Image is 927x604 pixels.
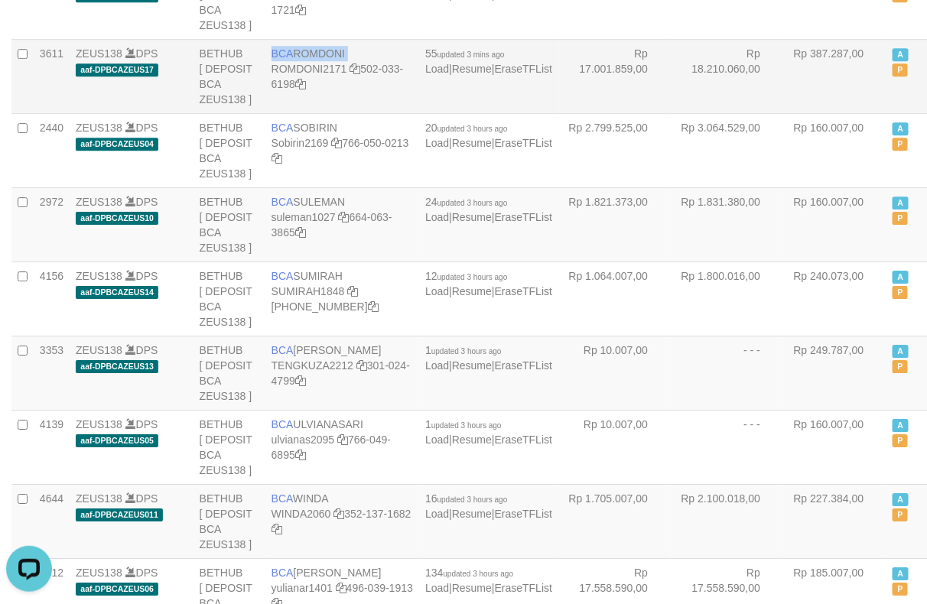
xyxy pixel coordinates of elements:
a: Load [425,434,449,446]
td: [PERSON_NAME] 301-024-4799 [265,336,419,410]
span: 16 [425,492,507,505]
td: DPS [70,261,194,336]
span: updated 3 hours ago [437,125,508,133]
a: Resume [452,211,492,223]
span: | | [425,196,552,223]
a: Copy ulvianas2095 to clipboard [337,434,348,446]
td: BETHUB [ DEPOSIT BCA ZEUS138 ] [194,410,265,484]
a: EraseTFList [495,211,552,223]
a: Resume [452,137,492,149]
td: BETHUB [ DEPOSIT BCA ZEUS138 ] [194,261,265,336]
a: Copy 5020336198 to clipboard [295,78,306,90]
a: EraseTFList [495,434,552,446]
td: DPS [70,336,194,410]
td: BETHUB [ DEPOSIT BCA ZEUS138 ] [194,113,265,187]
button: Open LiveChat chat widget [6,6,52,52]
a: ZEUS138 [76,418,122,430]
span: updated 3 hours ago [444,570,514,578]
td: Rp 387.287,00 [783,39,886,113]
span: 55 [425,47,504,60]
span: Active [893,493,908,506]
span: Active [893,122,908,135]
td: Rp 160.007,00 [783,187,886,261]
a: ZEUS138 [76,196,122,208]
span: Active [893,271,908,284]
span: Paused [893,360,908,373]
td: Rp 160.007,00 [783,410,886,484]
td: Rp 227.384,00 [783,484,886,558]
span: Active [893,196,908,209]
a: EraseTFList [495,63,552,75]
a: ROMDONI2171 [272,63,347,75]
td: Rp 160.007,00 [783,113,886,187]
td: Rp 249.787,00 [783,336,886,410]
a: Resume [452,285,492,297]
td: Rp 17.001.859,00 [558,39,671,113]
td: SULEMAN 664-063-3865 [265,187,419,261]
td: Rp 2.799.525,00 [558,113,671,187]
td: Rp 1.831.380,00 [671,187,783,261]
span: updated 3 mins ago [437,50,505,59]
a: Resume [452,508,492,520]
td: 4156 [34,261,70,336]
a: Resume [452,63,492,75]
span: 20 [425,122,507,134]
span: aaf-DPBCAZEUS05 [76,434,158,447]
a: Copy 7660496895 to clipboard [295,449,306,461]
td: - - - [671,336,783,410]
td: 2972 [34,187,70,261]
a: Copy 3521371682 to clipboard [272,523,282,535]
a: Resume [452,434,492,446]
a: Load [425,359,449,372]
td: Rp 18.210.060,00 [671,39,783,113]
span: Paused [893,508,908,521]
td: Rp 1.821.373,00 [558,187,671,261]
td: - - - [671,410,783,484]
a: Copy Sobirin2169 to clipboard [331,137,342,149]
span: Paused [893,63,908,76]
span: 1 [425,418,502,430]
td: ULVIANASARI 766-049-6895 [265,410,419,484]
a: EraseTFList [495,359,552,372]
span: updated 3 hours ago [437,199,508,207]
span: BCA [272,344,294,356]
td: BETHUB [ DEPOSIT BCA ZEUS138 ] [194,187,265,261]
td: DPS [70,113,194,187]
a: ZEUS138 [76,492,122,505]
a: EraseTFList [495,508,552,520]
td: WINDA 352-137-1682 [265,484,419,558]
td: 4139 [34,410,70,484]
a: Load [425,508,449,520]
span: Active [893,345,908,358]
a: TENGKUZA2212 [272,359,353,372]
a: ulvianas2095 [272,434,335,446]
td: Rp 240.073,00 [783,261,886,336]
a: SUMIRAH1848 [272,285,345,297]
span: 134 [425,567,513,579]
td: Rp 2.100.018,00 [671,484,783,558]
a: suleman1027 [272,211,336,223]
td: DPS [70,484,194,558]
span: BCA [272,492,293,505]
span: Paused [893,212,908,225]
span: BCA [272,270,294,282]
a: Resume [452,582,492,594]
td: BETHUB [ DEPOSIT BCA ZEUS138 ] [194,39,265,113]
td: Rp 1.064.007,00 [558,261,671,336]
a: Copy ROMDONI2171 to clipboard [350,63,360,75]
span: BCA [272,122,294,134]
span: Paused [893,138,908,151]
a: ZEUS138 [76,122,122,134]
span: Paused [893,286,908,299]
a: Copy suleman1027 to clipboard [339,211,350,223]
a: Copy yulianar1401 to clipboard [336,582,346,594]
td: 3353 [34,336,70,410]
a: EraseTFList [495,582,552,594]
td: DPS [70,187,194,261]
a: EraseTFList [495,285,552,297]
a: Copy WINDA2060 to clipboard [333,508,344,520]
span: Active [893,48,908,61]
a: ZEUS138 [76,47,122,60]
span: | | [425,418,552,446]
a: Copy 8692458906 to clipboard [368,300,379,313]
